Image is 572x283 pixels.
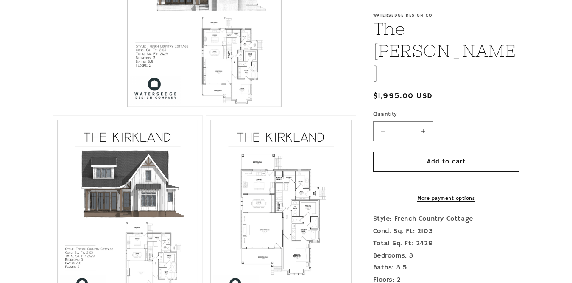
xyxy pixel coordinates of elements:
span: $1,995.00 USD [373,90,433,102]
label: Quantity [373,110,519,119]
button: Add to cart [373,152,519,172]
p: Watersedge Design Co [373,13,519,18]
a: More payment options [373,195,519,202]
h1: The [PERSON_NAME] [373,18,519,84]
